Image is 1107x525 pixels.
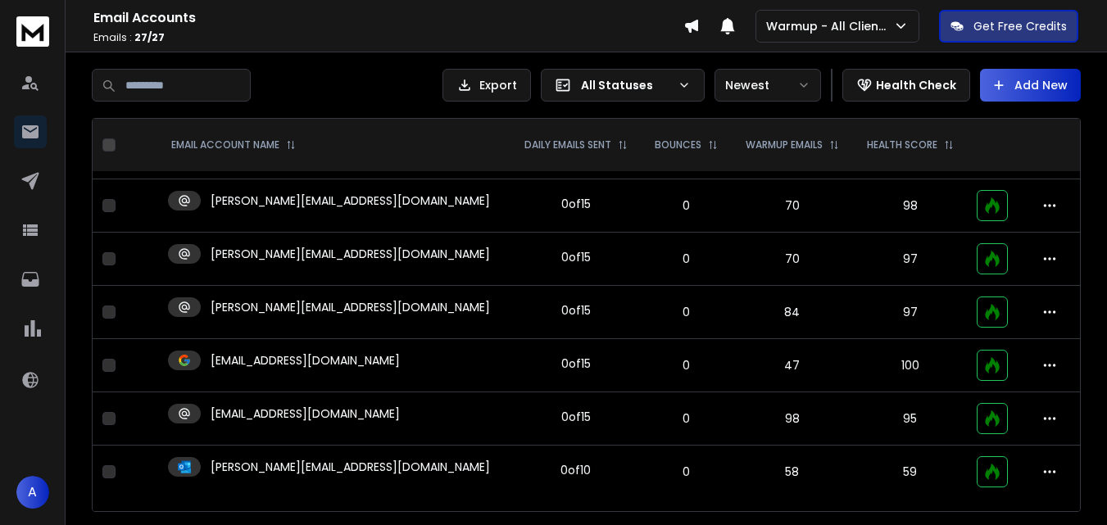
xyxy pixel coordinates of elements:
p: [PERSON_NAME][EMAIL_ADDRESS][DOMAIN_NAME] [211,246,490,262]
h1: Email Accounts [93,8,683,28]
p: [EMAIL_ADDRESS][DOMAIN_NAME] [211,405,400,422]
div: 0 of 15 [561,409,591,425]
div: EMAIL ACCOUNT NAME [171,138,296,152]
td: 84 [732,286,853,339]
p: DAILY EMAILS SENT [524,138,611,152]
p: 0 [651,304,722,320]
td: 70 [732,233,853,286]
div: 0 of 15 [561,249,591,265]
td: 97 [853,233,968,286]
button: A [16,476,49,509]
div: 0 of 15 [561,355,591,372]
p: 0 [651,410,722,427]
button: Export [442,69,531,102]
p: BOUNCES [655,138,701,152]
p: Emails : [93,31,683,44]
td: 58 [732,446,853,499]
p: [EMAIL_ADDRESS][DOMAIN_NAME] [211,352,400,369]
img: logo [16,16,49,47]
button: Add New [980,69,1081,102]
div: 0 of 10 [560,462,591,478]
button: Newest [715,69,821,102]
td: 98 [853,179,968,233]
div: 0 of 15 [561,196,591,212]
td: 100 [853,339,968,392]
p: Warmup - All Clients [766,18,893,34]
p: HEALTH SCORE [867,138,937,152]
td: 97 [853,286,968,339]
p: 0 [651,464,722,480]
p: All Statuses [581,77,671,93]
p: WARMUP EMAILS [746,138,823,152]
span: 27 / 27 [134,30,165,44]
td: 98 [732,392,853,446]
td: 59 [853,446,968,499]
td: 95 [853,392,968,446]
p: Get Free Credits [973,18,1067,34]
p: [PERSON_NAME][EMAIL_ADDRESS][DOMAIN_NAME] [211,192,490,209]
p: [PERSON_NAME][EMAIL_ADDRESS][DOMAIN_NAME] [211,299,490,315]
button: Get Free Credits [939,10,1078,43]
td: 47 [732,339,853,392]
p: [PERSON_NAME][EMAIL_ADDRESS][DOMAIN_NAME] [211,459,490,475]
td: 70 [732,179,853,233]
p: 0 [651,357,722,373]
p: 0 [651,251,722,267]
div: 0 of 15 [561,302,591,319]
p: Health Check [876,77,956,93]
button: Health Check [842,69,970,102]
p: 0 [651,197,722,214]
